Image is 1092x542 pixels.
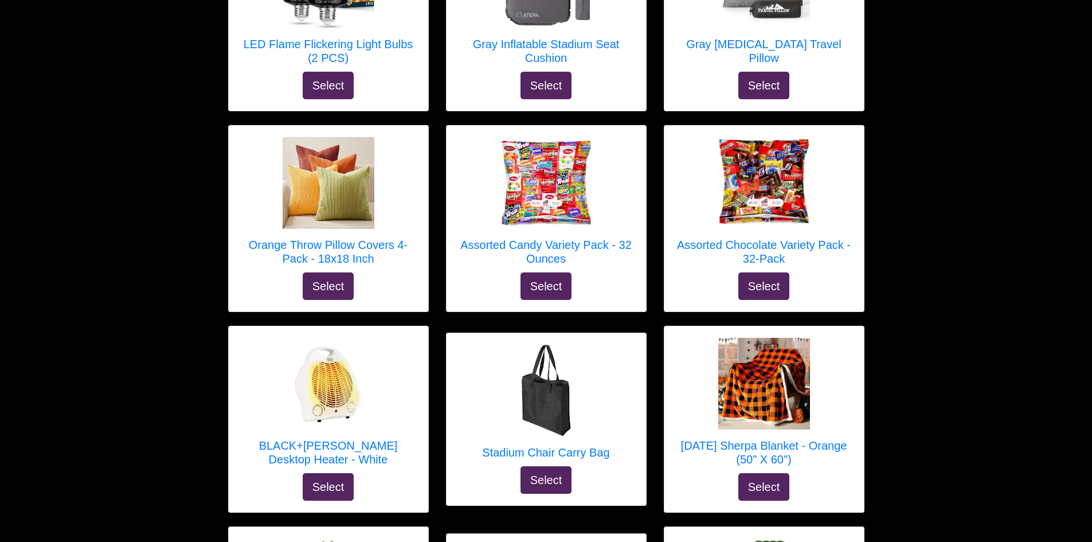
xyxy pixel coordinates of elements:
[676,137,852,272] a: Assorted Chocolate Variety Pack - 32-Pack Assorted Chocolate Variety Pack - 32-Pack
[283,137,374,229] img: Orange Throw Pillow Covers 4-Pack - 18x18 Inch
[283,338,374,430] img: BLACK+DECKER Desktop Heater - White
[458,137,635,272] a: Assorted Candy Variety Pack - 32 Ounces Assorted Candy Variety Pack - 32 Ounces
[240,137,417,272] a: Orange Throw Pillow Covers 4-Pack - 18x18 Inch Orange Throw Pillow Covers 4-Pack - 18x18 Inch
[676,37,852,65] h5: Gray [MEDICAL_DATA] Travel Pillow
[718,338,810,430] img: Halloween Sherpa Blanket - Orange (50" X 60")
[520,72,572,99] button: Select
[676,439,852,466] h5: [DATE] Sherpa Blanket - Orange (50" X 60")
[303,72,354,99] button: Select
[240,37,417,65] h5: LED Flame Flickering Light Bulbs (2 PCS)
[520,466,572,494] button: Select
[520,272,572,300] button: Select
[738,72,790,99] button: Select
[500,345,592,436] img: Stadium Chair Carry Bag
[458,238,635,266] h5: Assorted Candy Variety Pack - 32 Ounces
[482,345,609,466] a: Stadium Chair Carry Bag Stadium Chair Carry Bag
[458,37,635,65] h5: Gray Inflatable Stadium Seat Cushion
[240,338,417,473] a: BLACK+DECKER Desktop Heater - White BLACK+[PERSON_NAME] Desktop Heater - White
[240,439,417,466] h5: BLACK+[PERSON_NAME] Desktop Heater - White
[500,137,592,229] img: Assorted Candy Variety Pack - 32 Ounces
[303,272,354,300] button: Select
[718,137,810,229] img: Assorted Chocolate Variety Pack - 32-Pack
[738,473,790,501] button: Select
[303,473,354,501] button: Select
[738,272,790,300] button: Select
[240,238,417,266] h5: Orange Throw Pillow Covers 4-Pack - 18x18 Inch
[676,238,852,266] h5: Assorted Chocolate Variety Pack - 32-Pack
[482,446,609,459] h5: Stadium Chair Carry Bag
[676,338,852,473] a: Halloween Sherpa Blanket - Orange (50" X 60") [DATE] Sherpa Blanket - Orange (50" X 60")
